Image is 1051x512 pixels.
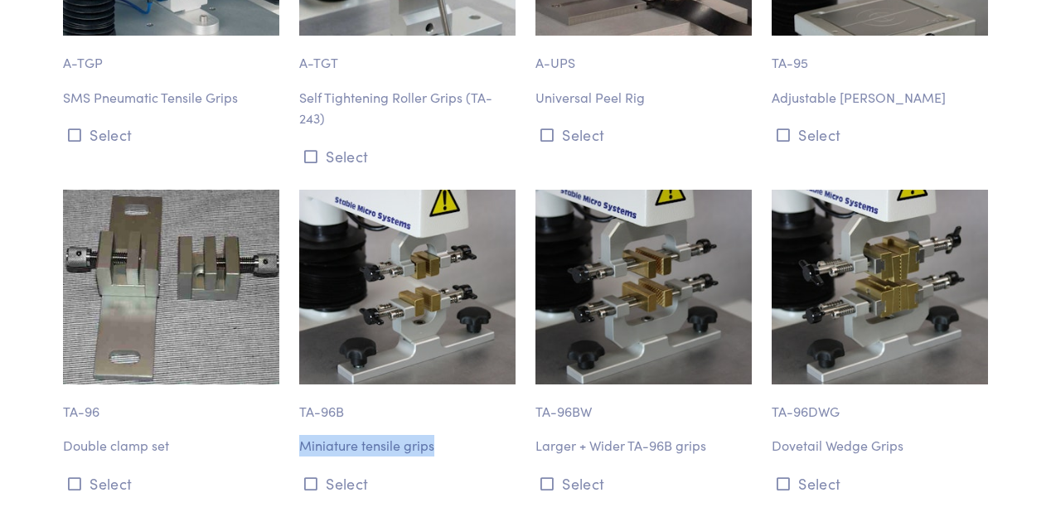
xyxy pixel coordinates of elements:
p: TA-95 [772,36,988,74]
button: Select [772,470,988,497]
p: A-UPS [535,36,752,74]
button: Select [299,470,516,497]
img: ta-96-double-clamp-set.jpg [63,190,279,384]
button: Select [299,142,516,170]
img: ta-96dwg_dovetail-wedge-grips.jpg [772,190,988,384]
p: Miniature tensile grips [299,435,516,456]
p: TA-96B [299,384,516,423]
p: Adjustable [PERSON_NAME] [772,87,988,109]
p: Larger + Wider TA-96B grips [535,435,752,456]
p: A-TGP [63,36,279,74]
p: SMS Pneumatic Tensile Grips [63,87,279,109]
button: Select [535,470,752,497]
button: Select [63,470,279,497]
img: ta-96bw_wide-miniature-grips.jpg [535,190,752,384]
p: TA-96DWG [772,384,988,423]
p: Dovetail Wedge Grips [772,435,988,456]
button: Select [63,121,279,148]
p: Self Tightening Roller Grips (TA-243) [299,87,516,129]
button: Select [772,121,988,148]
img: ta-96b_miniature-grips.jpg [299,190,516,384]
p: Universal Peel Rig [535,87,752,109]
p: TA-96BW [535,384,752,423]
button: Select [535,121,752,148]
p: A-TGT [299,36,516,74]
p: TA-96 [63,384,279,423]
p: Double clamp set [63,435,279,456]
